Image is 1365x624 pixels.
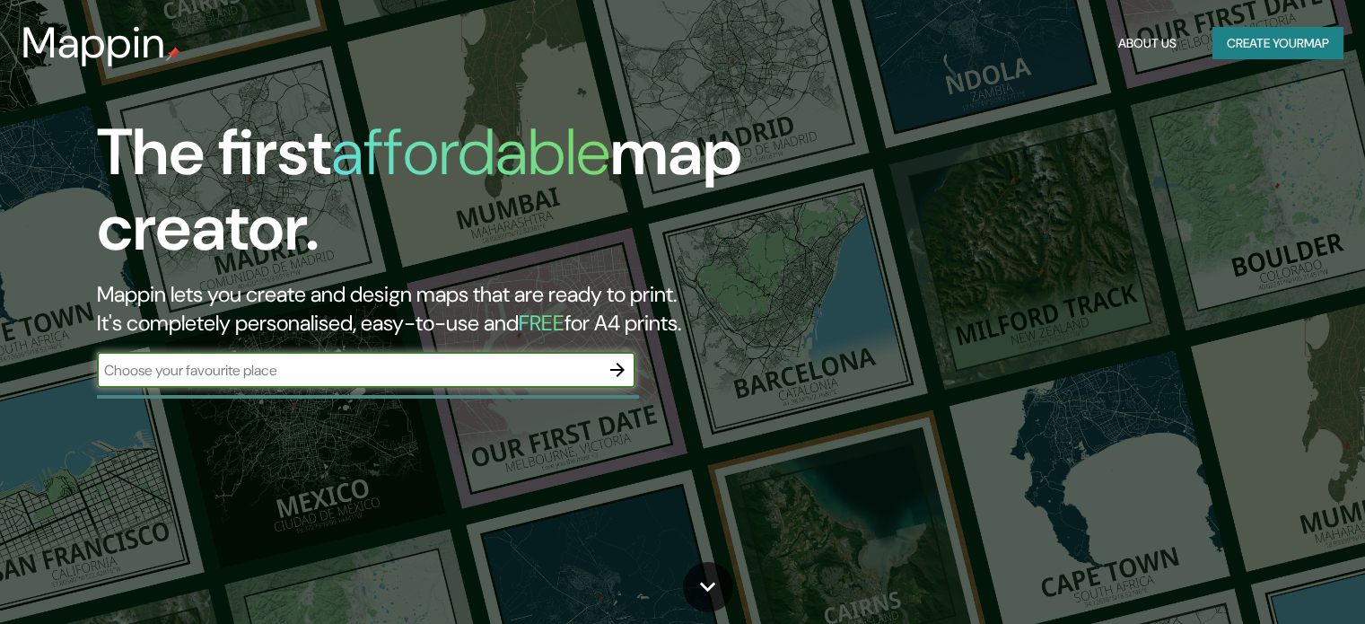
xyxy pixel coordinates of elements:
img: mappin-pin [166,47,180,61]
h1: affordable [331,110,610,194]
h3: Mappin [22,18,166,68]
h2: Mappin lets you create and design maps that are ready to print. It's completely personalised, eas... [97,280,780,338]
input: Choose your favourite place [97,360,599,381]
button: Create yourmap [1212,27,1343,60]
h5: FREE [519,309,564,337]
button: About Us [1111,27,1184,60]
h1: The first map creator. [97,115,780,280]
